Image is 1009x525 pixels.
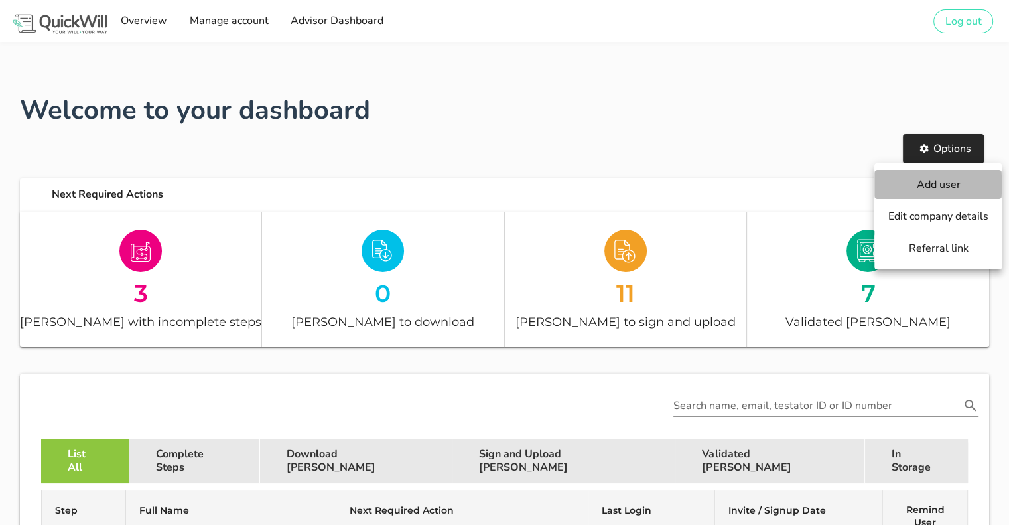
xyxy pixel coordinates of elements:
[120,13,167,28] span: Overview
[20,312,261,331] div: [PERSON_NAME] with incomplete steps
[290,13,383,28] span: Advisor Dashboard
[933,9,993,33] button: Log out
[55,504,78,516] span: Step
[20,281,261,305] div: 3
[116,8,171,35] a: Overview
[874,234,1002,263] button: Referral link
[260,439,452,483] div: Download [PERSON_NAME]
[747,312,989,331] div: Validated [PERSON_NAME]
[262,281,504,305] div: 0
[945,14,982,29] span: Log out
[505,312,746,331] div: [PERSON_NAME] to sign and upload
[286,8,387,35] a: Advisor Dashboard
[262,312,504,331] div: [PERSON_NAME] to download
[916,141,971,156] span: Options
[888,209,988,224] span: Edit company details
[747,281,989,305] div: 7
[505,281,746,305] div: 11
[602,504,651,516] span: Last Login
[129,439,260,483] div: Complete Steps
[452,439,675,483] div: Sign and Upload [PERSON_NAME]
[188,13,268,28] span: Manage account
[41,439,129,483] div: List All
[888,177,988,192] span: Add user
[959,397,982,414] button: Search name, email, testator ID or ID number appended action
[41,178,989,212] div: Next Required Actions
[874,170,1002,199] a: Add user
[350,504,454,516] span: Next Required Action
[874,202,1002,231] button: Edit company details
[184,8,272,35] a: Manage account
[903,134,984,163] button: Options
[20,90,989,130] h1: Welcome to your dashboard
[888,241,988,256] span: Referral link
[728,504,826,516] span: Invite / Signup Date
[865,439,968,483] div: In Storage
[675,439,865,483] div: Validated [PERSON_NAME]
[139,504,189,516] span: Full Name
[11,12,109,35] img: Logo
